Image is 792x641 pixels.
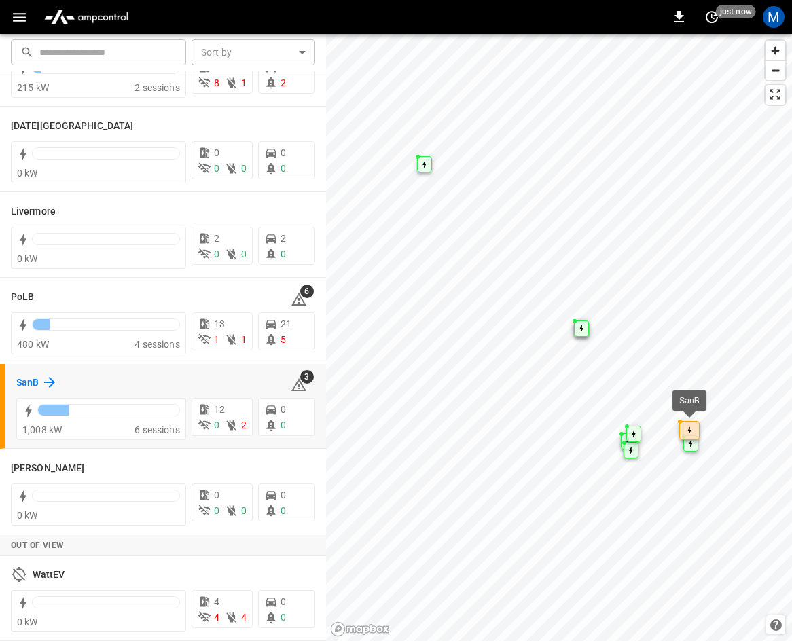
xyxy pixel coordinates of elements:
[214,404,225,415] span: 12
[281,163,286,174] span: 0
[214,233,219,244] span: 2
[16,376,39,390] h6: SanB
[621,433,636,450] div: Map marker
[766,61,785,80] span: Zoom out
[766,60,785,80] button: Zoom out
[241,420,247,431] span: 2
[281,420,286,431] span: 0
[17,510,38,521] span: 0 kW
[300,285,314,298] span: 6
[39,4,134,30] img: ampcontrol.io logo
[33,568,65,583] h6: WattEV
[214,596,219,607] span: 4
[134,82,180,93] span: 2 sessions
[241,77,247,88] span: 1
[241,505,247,516] span: 0
[17,617,38,627] span: 0 kW
[11,541,64,550] strong: Out of View
[626,426,641,442] div: Map marker
[241,163,247,174] span: 0
[281,505,286,516] span: 0
[134,339,180,350] span: 4 sessions
[11,119,133,134] h6: Karma Center
[214,612,219,623] span: 4
[281,233,286,244] span: 2
[300,370,314,384] span: 3
[574,320,589,337] div: Map marker
[214,77,219,88] span: 8
[281,249,286,259] span: 0
[763,6,785,28] div: profile-icon
[241,249,247,259] span: 0
[214,420,219,431] span: 0
[716,5,756,18] span: just now
[330,621,390,637] a: Mapbox homepage
[214,318,225,329] span: 13
[679,421,700,440] div: Map marker
[214,505,219,516] span: 0
[281,404,286,415] span: 0
[281,612,286,623] span: 0
[281,490,286,500] span: 0
[11,290,34,305] h6: PoLB
[417,156,432,172] div: Map marker
[11,204,56,219] h6: Livermore
[214,249,219,259] span: 0
[679,394,700,407] div: SanB
[766,41,785,60] button: Zoom in
[281,596,286,607] span: 0
[17,168,38,179] span: 0 kW
[214,163,219,174] span: 0
[701,6,723,28] button: set refresh interval
[241,612,247,623] span: 4
[17,339,49,350] span: 480 kW
[683,435,698,452] div: Map marker
[214,334,219,345] span: 1
[17,253,38,264] span: 0 kW
[134,424,180,435] span: 6 sessions
[214,490,219,500] span: 0
[326,34,792,641] canvas: Map
[281,77,286,88] span: 2
[281,318,291,329] span: 21
[281,147,286,158] span: 0
[17,82,49,93] span: 215 kW
[11,461,84,476] h6: Vernon
[241,334,247,345] span: 1
[281,334,286,345] span: 5
[624,442,638,458] div: Map marker
[22,424,62,435] span: 1,008 kW
[214,147,219,158] span: 0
